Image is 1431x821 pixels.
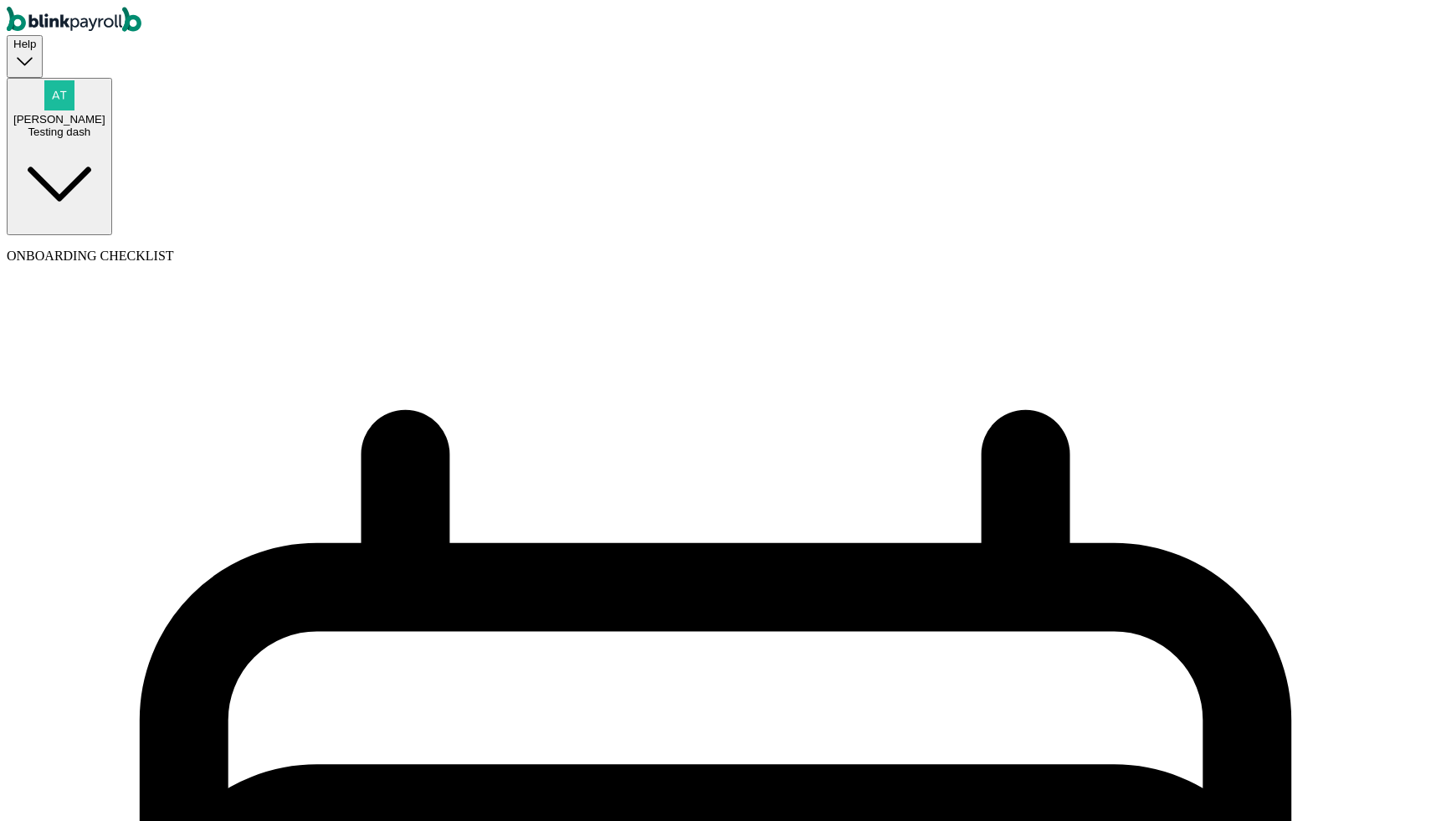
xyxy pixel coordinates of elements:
[13,126,105,138] div: Testing dash
[13,113,105,126] span: [PERSON_NAME]
[7,249,1424,264] p: ONBOARDING CHECKLIST
[7,7,1424,35] nav: Global
[7,78,112,235] button: [PERSON_NAME]Testing dash
[13,38,36,50] span: Help
[1347,741,1431,821] iframe: Chat Widget
[7,35,43,78] button: Help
